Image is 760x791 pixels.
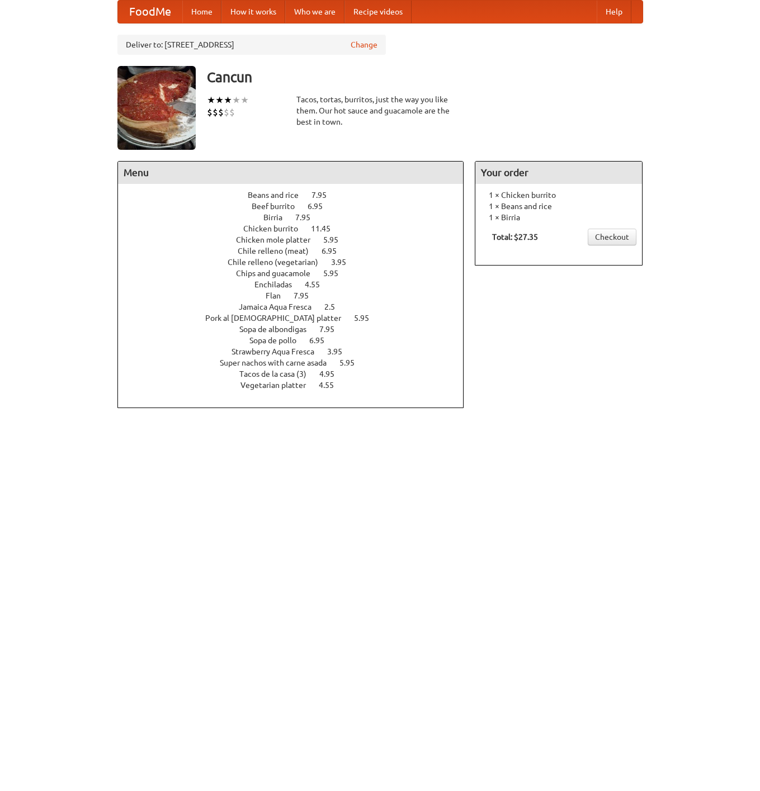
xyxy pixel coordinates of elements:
[319,370,346,378] span: 4.95
[295,213,322,222] span: 7.95
[239,325,355,334] a: Sopa de albondigas 7.95
[221,1,285,23] a: How it works
[232,347,363,356] a: Strawberry Aqua Fresca 3.95
[243,224,309,233] span: Chicken burrito
[309,336,336,345] span: 6.95
[239,302,356,311] a: Jamaica Aqua Fresca 2.5
[215,94,224,106] li: ★
[249,336,308,345] span: Sopa de pollo
[236,235,359,244] a: Chicken mole platter 5.95
[240,381,355,390] a: Vegetarian platter 4.55
[205,314,390,323] a: Pork al [DEMOGRAPHIC_DATA] platter 5.95
[319,325,346,334] span: 7.95
[252,202,306,211] span: Beef burrito
[331,258,357,267] span: 3.95
[492,233,538,241] b: Total: $27.35
[597,1,631,23] a: Help
[248,191,310,200] span: Beans and rice
[239,325,318,334] span: Sopa de albondigas
[236,235,322,244] span: Chicken mole platter
[294,291,320,300] span: 7.95
[240,94,249,106] li: ★
[118,1,182,23] a: FoodMe
[243,224,351,233] a: Chicken burrito 11.45
[248,191,347,200] a: Beans and rice 7.95
[305,280,331,289] span: 4.55
[252,202,343,211] a: Beef burrito 6.95
[239,370,355,378] a: Tacos de la casa (3) 4.95
[354,314,380,323] span: 5.95
[182,1,221,23] a: Home
[236,269,359,278] a: Chips and guacamole 5.95
[218,106,224,119] li: $
[481,212,636,223] li: 1 × Birria
[239,370,318,378] span: Tacos de la casa (3)
[351,39,377,50] a: Change
[319,381,345,390] span: 4.55
[232,94,240,106] li: ★
[220,358,375,367] a: Super nachos with carne asada 5.95
[285,1,344,23] a: Who we are
[254,280,303,289] span: Enchiladas
[228,258,329,267] span: Chile relleno (vegetarian)
[588,229,636,245] a: Checkout
[249,336,345,345] a: Sopa de pollo 6.95
[263,213,331,222] a: Birria 7.95
[311,191,338,200] span: 7.95
[296,94,464,127] div: Tacos, tortas, burritos, just the way you like them. Our hot sauce and guacamole are the best in ...
[327,347,353,356] span: 3.95
[481,201,636,212] li: 1 × Beans and rice
[311,224,342,233] span: 11.45
[322,247,348,255] span: 6.95
[224,94,232,106] li: ★
[118,162,464,184] h4: Menu
[254,280,341,289] a: Enchiladas 4.55
[240,381,317,390] span: Vegetarian platter
[324,302,346,311] span: 2.5
[266,291,292,300] span: Flan
[481,190,636,201] li: 1 × Chicken burrito
[224,106,229,119] li: $
[475,162,642,184] h4: Your order
[239,302,323,311] span: Jamaica Aqua Fresca
[117,35,386,55] div: Deliver to: [STREET_ADDRESS]
[232,347,325,356] span: Strawberry Aqua Fresca
[207,106,213,119] li: $
[263,213,294,222] span: Birria
[213,106,218,119] li: $
[207,94,215,106] li: ★
[228,258,367,267] a: Chile relleno (vegetarian) 3.95
[308,202,334,211] span: 6.95
[220,358,338,367] span: Super nachos with carne asada
[344,1,412,23] a: Recipe videos
[238,247,320,255] span: Chile relleno (meat)
[229,106,235,119] li: $
[339,358,366,367] span: 5.95
[117,66,196,150] img: angular.jpg
[236,269,322,278] span: Chips and guacamole
[266,291,329,300] a: Flan 7.95
[323,235,350,244] span: 5.95
[207,66,643,88] h3: Cancun
[323,269,350,278] span: 5.95
[238,247,357,255] a: Chile relleno (meat) 6.95
[205,314,352,323] span: Pork al [DEMOGRAPHIC_DATA] platter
